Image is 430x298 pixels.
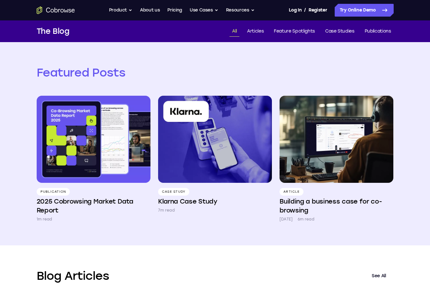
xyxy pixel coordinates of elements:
button: Use Cases [190,4,218,17]
img: Building a business case for co-browsing [280,96,393,183]
a: Case Study Klarna Case Study 7m read [158,96,272,213]
p: Article [280,188,303,196]
a: Register [309,4,327,17]
a: Article Building a business case for co-browsing [DATE] 6m read [280,96,393,222]
a: Case Studies [323,26,357,37]
h4: Klarna Case Study [158,197,217,206]
span: / [304,6,306,14]
h2: Featured Posts [37,65,394,80]
img: Klarna Case Study [158,96,272,183]
p: 1m read [37,216,52,222]
a: Articles [244,26,266,37]
button: Resources [226,4,255,17]
a: Publication 2025 Cobrowsing Market Data Report 1m read [37,96,150,222]
img: 2025 Cobrowsing Market Data Report [37,96,150,183]
a: Go to the home page [37,6,75,14]
a: Feature Spotlights [271,26,317,37]
h4: Building a business case for co-browsing [280,197,393,215]
p: Publication [37,188,70,196]
h2: Blog Articles [37,268,364,284]
p: [DATE] [280,216,293,222]
p: 6m read [298,216,314,222]
a: Try Online Demo [335,4,394,17]
p: Case Study [158,188,190,196]
h1: The Blog [37,26,69,37]
a: All [230,26,239,37]
a: Publications [362,26,394,37]
h4: 2025 Cobrowsing Market Data Report [37,197,150,215]
button: Product [109,4,133,17]
a: About us [140,4,160,17]
p: 7m read [158,207,175,213]
a: See All [364,268,394,284]
a: Log In [289,4,302,17]
a: Pricing [167,4,182,17]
